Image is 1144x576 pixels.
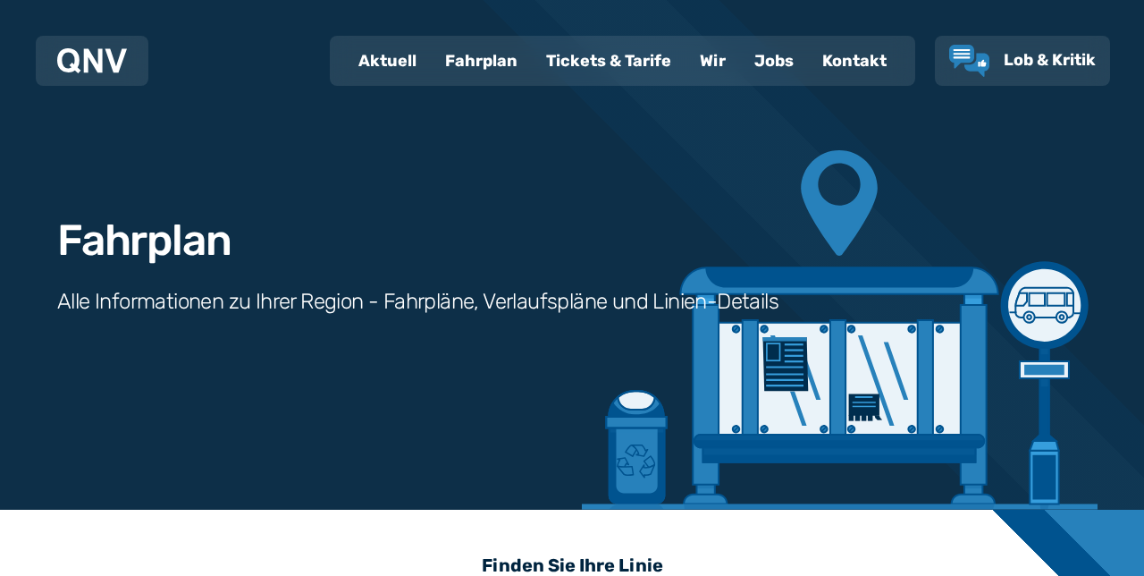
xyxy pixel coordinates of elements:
[57,43,127,79] a: QNV Logo
[808,38,901,84] a: Kontakt
[57,287,778,316] h3: Alle Informationen zu Ihrer Region - Fahrpläne, Verlaufspläne und Linien-Details
[532,38,686,84] a: Tickets & Tarife
[1004,50,1096,70] span: Lob & Kritik
[431,38,532,84] a: Fahrplan
[344,38,431,84] a: Aktuell
[57,48,127,73] img: QNV Logo
[57,219,231,262] h1: Fahrplan
[949,45,1096,77] a: Lob & Kritik
[686,38,740,84] a: Wir
[740,38,808,84] a: Jobs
